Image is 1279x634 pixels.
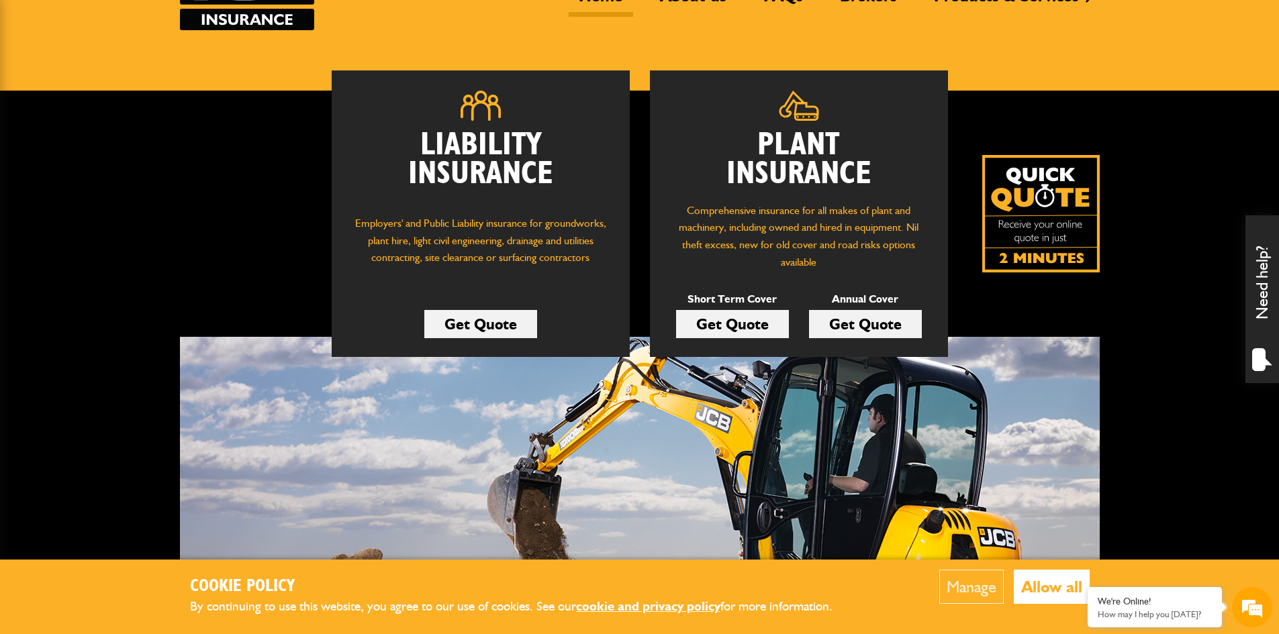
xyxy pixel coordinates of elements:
[809,310,922,338] a: Get Quote
[70,75,226,93] div: Chat with us now
[17,243,245,402] textarea: Type your message and hit 'Enter'
[190,596,855,617] p: By continuing to use this website, you agree to our use of cookies. See our for more information.
[424,310,537,338] a: Get Quote
[939,570,1004,604] button: Manage
[220,7,252,39] div: Minimize live chat window
[352,131,610,202] h2: Liability Insurance
[982,155,1100,272] a: Get your insurance quote isn just 2-minutes
[352,215,610,279] p: Employers' and Public Liability insurance for groundworks, plant hire, light civil engineering, d...
[676,290,789,308] p: Short Term Cover
[17,164,245,193] input: Enter your email address
[183,413,244,431] em: Start Chat
[670,202,928,270] p: Comprehensive insurance for all makes of plant and machinery, including owned and hired in equipm...
[1014,570,1090,604] button: Allow all
[17,203,245,233] input: Enter your phone number
[576,598,720,614] a: cookie and privacy policy
[670,131,928,189] h2: Plant Insurance
[1098,596,1212,607] div: We're Online!
[676,310,789,338] a: Get Quote
[1245,215,1279,383] div: Need help?
[17,124,245,154] input: Enter your last name
[1098,609,1212,619] p: How may I help you today?
[982,155,1100,272] img: Quick Quote
[23,74,56,93] img: d_20077148190_company_1631870298795_20077148190
[809,290,922,308] p: Annual Cover
[190,576,855,597] h2: Cookie Policy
